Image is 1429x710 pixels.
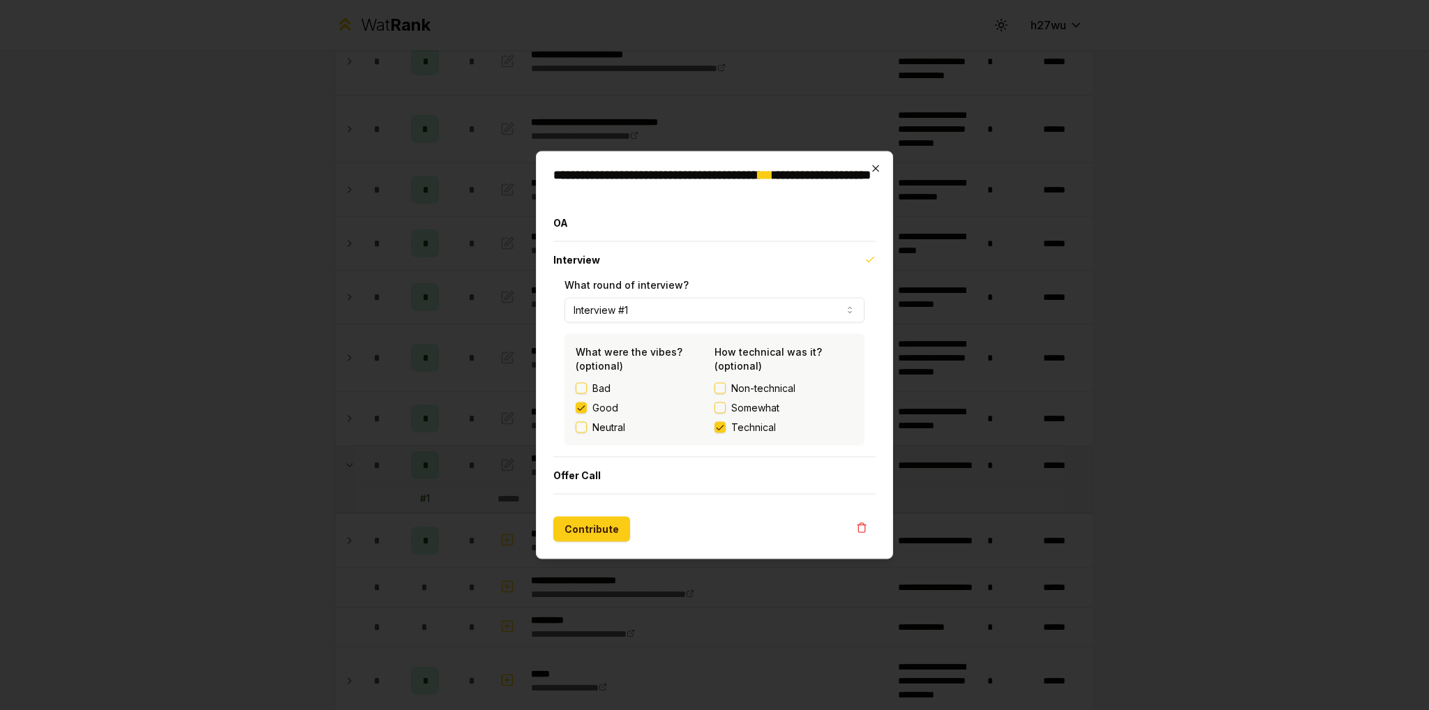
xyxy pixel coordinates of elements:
span: Non-technical [731,382,795,395]
label: Good [592,401,618,415]
button: Non-technical [714,383,726,394]
label: What were the vibes? (optional) [576,346,682,372]
button: Interview [553,242,876,278]
div: Interview [553,278,876,457]
button: OA [553,205,876,241]
label: Bad [592,382,611,395]
button: Contribute [553,517,630,542]
label: What round of interview? [564,279,689,291]
label: Neutral [592,421,625,435]
button: Somewhat [714,402,726,414]
button: Offer Call [553,458,876,494]
span: Technical [731,421,776,435]
span: Somewhat [731,401,779,415]
label: How technical was it? (optional) [714,346,822,372]
button: Technical [714,422,726,433]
